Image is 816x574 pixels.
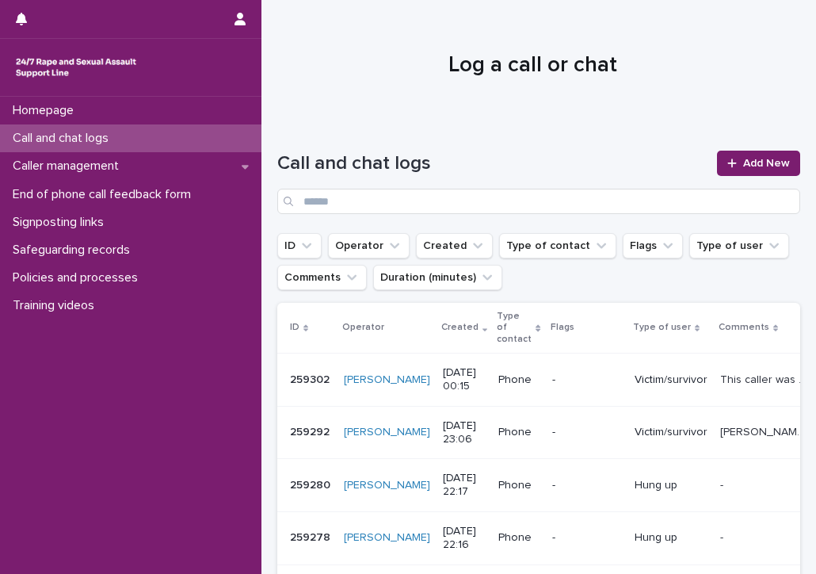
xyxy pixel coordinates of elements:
[443,419,486,446] p: [DATE] 23:06
[344,479,430,492] a: [PERSON_NAME]
[635,479,707,492] p: Hung up
[277,52,788,79] h1: Log a call or chat
[635,531,707,545] p: Hung up
[717,151,800,176] a: Add New
[499,233,616,258] button: Type of contact
[498,373,539,387] p: Phone
[443,525,486,552] p: [DATE] 22:16
[720,528,726,545] p: -
[6,187,204,202] p: End of phone call feedback form
[290,370,333,387] p: 259302
[552,373,622,387] p: -
[552,531,622,545] p: -
[635,373,707,387] p: Victim/survivor
[290,423,333,439] p: 259292
[277,265,367,290] button: Comments
[6,215,116,230] p: Signposting links
[6,270,151,285] p: Policies and processes
[552,426,622,439] p: -
[328,233,410,258] button: Operator
[342,319,384,336] p: Operator
[373,265,502,290] button: Duration (minutes)
[277,189,800,214] input: Search
[277,233,322,258] button: ID
[290,528,334,545] p: 259278
[344,373,430,387] a: [PERSON_NAME]
[623,233,683,258] button: Flags
[689,233,789,258] button: Type of user
[719,319,769,336] p: Comments
[497,308,532,348] p: Type of contact
[6,243,143,258] p: Safeguarding records
[344,426,430,439] a: [PERSON_NAME]
[720,423,810,439] p: Jess called to talk through her current feelings of unsafety, as she lives next door to one perpe...
[277,152,707,175] h1: Call and chat logs
[416,233,493,258] button: Created
[441,319,479,336] p: Created
[6,131,121,146] p: Call and chat logs
[635,426,707,439] p: Victim/survivor
[6,159,132,174] p: Caller management
[720,370,810,387] p: This caller was touched without her consent, by someone with whom she was on a 2nd date. We talke...
[498,479,539,492] p: Phone
[443,472,486,499] p: [DATE] 22:17
[290,319,299,336] p: ID
[743,158,790,169] span: Add New
[6,103,86,118] p: Homepage
[443,366,486,393] p: [DATE] 00:15
[290,476,334,492] p: 259280
[498,426,539,439] p: Phone
[720,476,726,492] p: -
[6,298,107,313] p: Training videos
[551,319,574,336] p: Flags
[13,52,139,83] img: rhQMoQhaT3yELyF149Cw
[552,479,622,492] p: -
[344,531,430,545] a: [PERSON_NAME]
[633,319,691,336] p: Type of user
[498,531,539,545] p: Phone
